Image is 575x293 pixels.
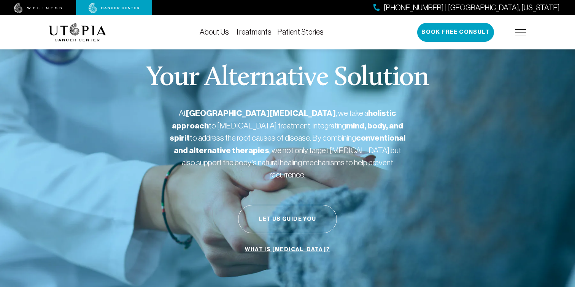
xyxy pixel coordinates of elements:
strong: conventional and alternative therapies [174,133,405,155]
strong: holistic approach [172,108,396,131]
a: [PHONE_NUMBER] | [GEOGRAPHIC_DATA], [US_STATE] [373,2,560,13]
button: Book Free Consult [417,23,494,42]
a: About Us [200,28,229,36]
a: Patient Stories [278,28,324,36]
img: logo [49,23,106,41]
p: At , we take a to [MEDICAL_DATA] treatment, integrating to address the root causes of disease. By... [170,107,405,181]
p: Your Alternative Solution [146,65,429,92]
img: icon-hamburger [515,29,526,35]
strong: [GEOGRAPHIC_DATA][MEDICAL_DATA] [186,108,336,118]
img: wellness [14,3,62,13]
img: cancer center [89,3,140,13]
a: What is [MEDICAL_DATA]? [243,242,332,257]
span: [PHONE_NUMBER] | [GEOGRAPHIC_DATA], [US_STATE] [384,2,560,13]
a: Treatments [235,28,272,36]
button: Let Us Guide You [238,205,337,233]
